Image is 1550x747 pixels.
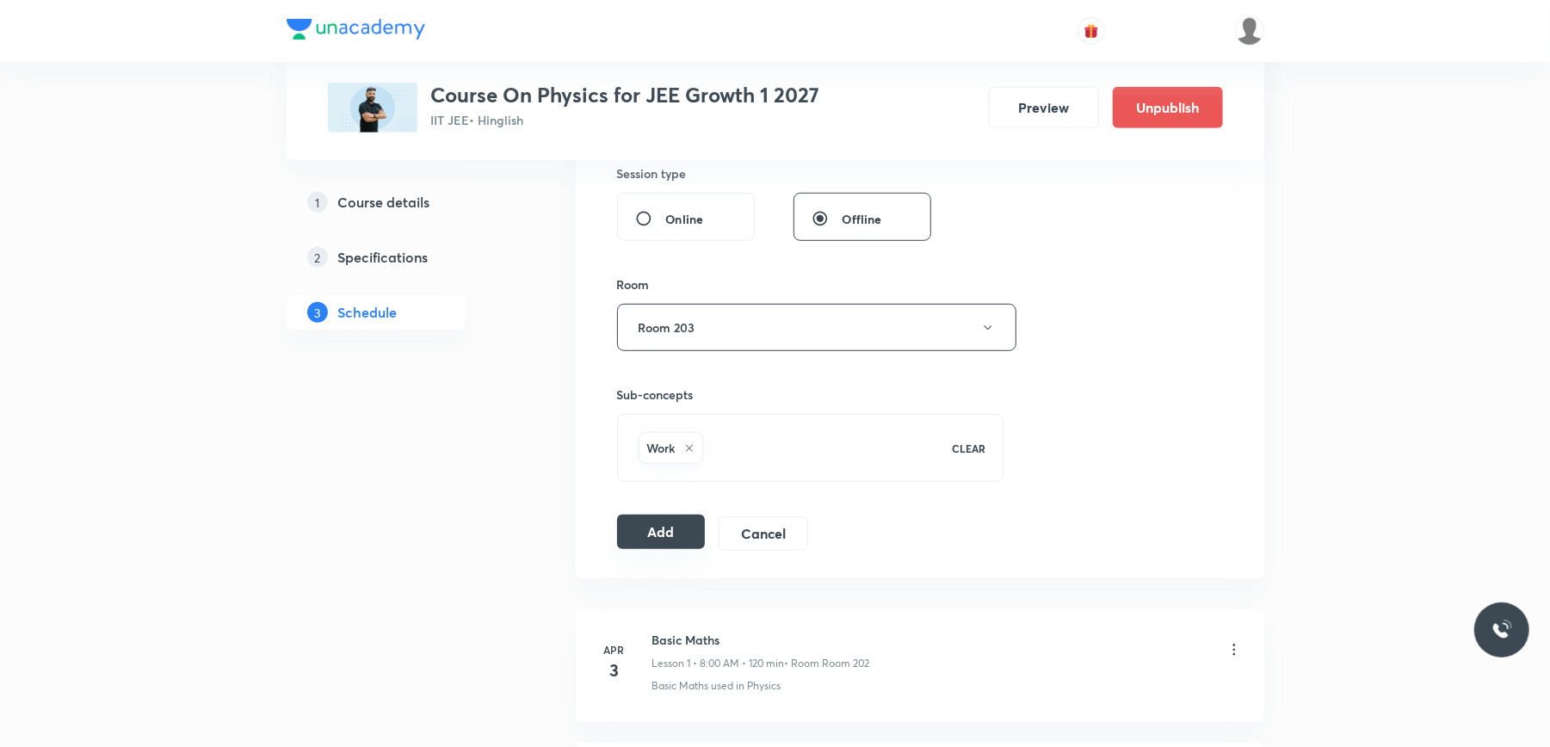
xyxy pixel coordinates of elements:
[597,642,632,657] h6: Apr
[307,302,328,323] p: 3
[307,247,328,268] p: 2
[287,240,521,275] a: 2Specifications
[652,678,781,694] p: Basic Maths used in Physics
[719,516,807,551] button: Cancel
[617,164,687,182] h6: Session type
[597,657,632,683] h4: 3
[307,192,328,213] p: 1
[652,631,870,649] h6: Basic Maths
[666,210,704,228] span: Online
[617,515,706,549] button: Add
[338,302,398,323] h5: Schedule
[431,111,820,129] p: IIT JEE • Hinglish
[1235,16,1264,46] img: Shubham K Singh
[989,87,1099,128] button: Preview
[647,439,676,457] h6: Work
[431,83,820,108] h3: Course On Physics for JEE Growth 1 2027
[1078,17,1105,45] button: avatar
[652,656,785,671] p: Lesson 1 • 8:00 AM • 120 min
[843,210,882,228] span: Offline
[287,19,425,40] img: Company Logo
[1113,87,1223,128] button: Unpublish
[1491,620,1512,640] img: ttu
[328,83,417,133] img: A2903B55-BC5F-421A-A597-5D8916513920_plus.png
[287,185,521,219] a: 1Course details
[1084,23,1099,39] img: avatar
[617,275,650,293] h6: Room
[617,304,1016,351] button: Room 203
[617,386,1004,404] h6: Sub-concepts
[338,192,430,213] h5: Course details
[338,247,429,268] h5: Specifications
[952,441,985,456] p: CLEAR
[287,19,425,44] a: Company Logo
[785,656,870,671] p: • Room Room 202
